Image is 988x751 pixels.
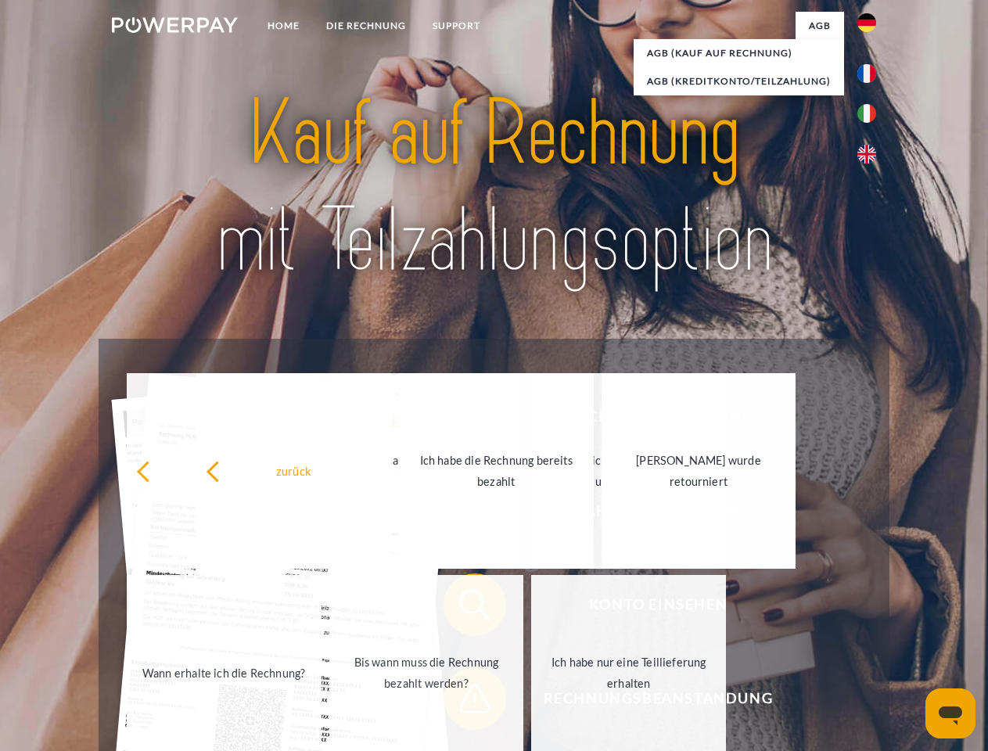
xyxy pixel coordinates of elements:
a: AGB (Kreditkonto/Teilzahlung) [634,67,844,95]
div: Bis wann muss die Rechnung bezahlt werden? [339,652,515,694]
img: logo-powerpay-white.svg [112,17,238,33]
div: zurück [136,460,312,481]
a: SUPPORT [419,12,494,40]
img: fr [857,64,876,83]
img: it [857,104,876,123]
div: Ich habe nur eine Teillieferung erhalten [541,652,717,694]
div: Ich habe die Rechnung bereits bezahlt [408,450,584,492]
a: DIE RECHNUNG [313,12,419,40]
img: title-powerpay_de.svg [149,75,839,300]
div: [PERSON_NAME] wurde retourniert [611,450,787,492]
iframe: Schaltfläche zum Öffnen des Messaging-Fensters [925,688,975,738]
a: AGB (Kauf auf Rechnung) [634,39,844,67]
img: en [857,145,876,163]
a: Home [254,12,313,40]
div: zurück [206,460,382,481]
img: de [857,13,876,32]
a: agb [796,12,844,40]
div: Wann erhalte ich die Rechnung? [136,662,312,683]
